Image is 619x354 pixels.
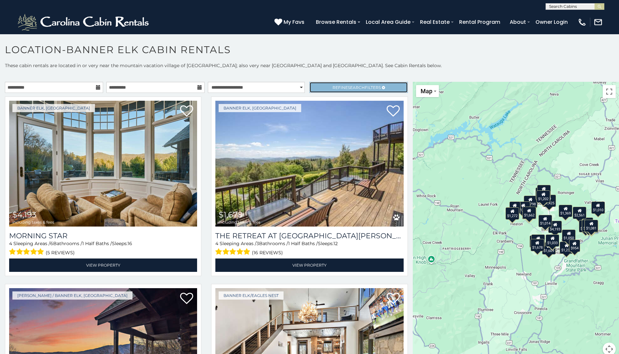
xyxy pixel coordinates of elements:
[348,85,365,90] span: Search
[516,201,530,214] div: $1,798
[578,18,587,27] img: phone-regular-white.png
[569,240,580,252] div: $954
[333,85,381,90] span: Refine Filters
[546,234,559,247] div: $1,033
[535,187,549,200] div: $1,431
[333,241,338,246] span: 12
[505,207,519,220] div: $1,272
[603,85,616,98] button: Toggle fullscreen view
[215,241,218,246] span: 4
[9,101,197,227] a: Morning Star $4,193 including taxes & fees
[82,241,112,246] span: 1 Half Baths /
[219,104,301,112] a: Banner Elk, [GEOGRAPHIC_DATA]
[531,234,545,247] div: $1,161
[524,196,537,208] div: $1,798
[215,240,403,257] div: Sleeping Areas / Bathrooms / Sleeps:
[548,221,562,233] div: $4,193
[9,240,197,257] div: Sleeping Areas / Bathrooms / Sleeps:
[274,18,306,26] a: My Favs
[531,239,544,251] div: $1,678
[215,231,403,240] h3: The Retreat at Mountain Meadows
[559,205,572,217] div: $1,369
[387,292,400,306] a: Add to favorites
[219,291,284,300] a: Banner Elk/Eagles Nest
[12,210,37,219] span: $4,193
[309,82,408,93] a: RefineSearchFilters
[363,16,414,28] a: Local Area Guide
[416,85,439,97] button: Change map style
[50,241,53,246] span: 6
[219,210,242,219] span: $1,678
[180,292,193,306] a: Add to favorites
[9,241,12,246] span: 4
[542,242,556,255] div: $1,609
[12,220,54,224] span: including taxes & fees
[215,231,403,240] a: The Retreat at [GEOGRAPHIC_DATA][PERSON_NAME]
[288,241,318,246] span: 1 Half Baths /
[523,207,536,219] div: $1,461
[128,241,132,246] span: 16
[215,101,403,227] img: The Retreat at Mountain Meadows
[537,185,550,197] div: $1,359
[560,242,573,254] div: $1,237
[9,101,197,227] img: Morning Star
[421,88,432,95] span: Map
[594,18,603,27] img: mail-regular-white.png
[584,220,598,232] div: $1,081
[579,220,593,232] div: $1,103
[591,201,605,214] div: $1,010
[532,16,571,28] a: Owner Login
[9,231,197,240] a: Morning Star
[215,101,403,227] a: The Retreat at Mountain Meadows $1,678 including taxes & fees
[538,215,552,227] div: $1,014
[219,220,260,224] span: including taxes & fees
[46,248,75,257] span: (5 reviews)
[313,16,360,28] a: Browse Rentals
[252,248,283,257] span: (16 reviews)
[16,12,152,32] img: White-1-2.png
[506,16,529,28] a: About
[529,235,543,248] div: $2,110
[417,16,453,28] a: Real Estate
[215,258,403,272] a: View Property
[12,291,132,300] a: [PERSON_NAME] / Banner Elk, [GEOGRAPHIC_DATA]
[180,105,193,118] a: Add to favorites
[256,241,259,246] span: 3
[573,207,586,219] div: $2,561
[456,16,503,28] a: Rental Program
[387,105,400,118] a: Add to favorites
[284,18,304,26] span: My Favs
[536,190,550,203] div: $1,202
[522,207,536,219] div: $1,662
[12,104,95,112] a: Banner Elk, [GEOGRAPHIC_DATA]
[562,229,576,242] div: $1,050
[9,258,197,272] a: View Property
[509,201,520,214] div: $805
[585,220,598,233] div: $1,388
[542,195,556,207] div: $1,425
[581,220,595,232] div: $1,124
